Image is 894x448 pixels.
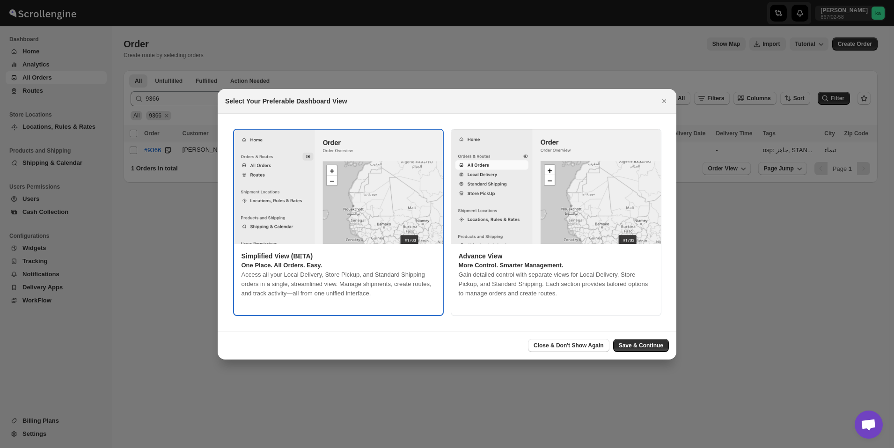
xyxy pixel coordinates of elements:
button: Close [658,95,671,108]
a: Open chat [855,411,883,439]
span: Save & Continue [619,342,663,349]
button: Save & Continue [613,339,669,352]
p: Simplified View (BETA) [242,251,435,261]
p: More Control. Smarter Management. [459,261,653,270]
p: Gain detailed control with separate views for Local Delivery, Store Pickup, and Standard Shipping... [459,270,653,298]
button: Close & Don't Show Again [528,339,609,352]
p: Advance View [459,251,653,261]
span: Close & Don't Show Again [534,342,604,349]
p: Access all your Local Delivery, Store Pickup, and Standard Shipping orders in a single, streamlin... [242,270,435,298]
p: One Place. All Orders. Easy. [242,261,435,270]
img: simplified [234,130,443,244]
img: legacy [451,129,661,244]
h2: Select Your Preferable Dashboard View [225,96,347,106]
